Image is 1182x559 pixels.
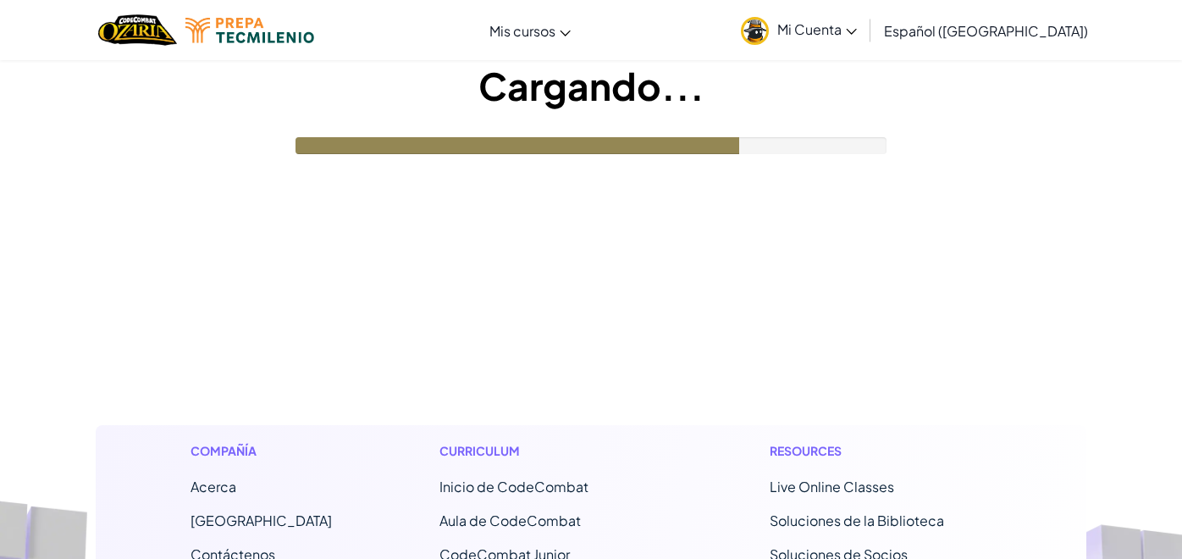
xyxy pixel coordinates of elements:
a: Soluciones de la Biblioteca [770,512,944,529]
a: Aula de CodeCombat [439,512,581,529]
span: Inicio de CodeCombat [439,478,588,495]
span: Mi Cuenta [777,20,857,38]
img: Tecmilenio logo [185,18,314,43]
a: [GEOGRAPHIC_DATA] [191,512,332,529]
a: Español ([GEOGRAPHIC_DATA]) [875,8,1096,53]
img: Home [98,13,177,47]
img: avatar [741,17,769,45]
h1: Compañía [191,442,332,460]
a: Mi Cuenta [732,3,865,57]
span: Español ([GEOGRAPHIC_DATA]) [884,22,1088,40]
h1: Curriculum [439,442,662,460]
a: Acerca [191,478,236,495]
span: Mis cursos [489,22,555,40]
h1: Resources [770,442,992,460]
a: Live Online Classes [770,478,894,495]
a: Mis cursos [481,8,579,53]
a: Ozaria by CodeCombat logo [98,13,177,47]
